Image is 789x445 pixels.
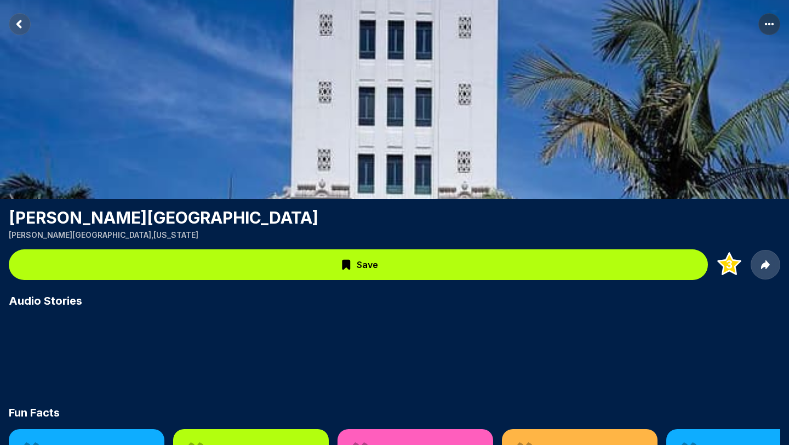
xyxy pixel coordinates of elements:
[714,250,744,279] button: Add to Top 3
[9,13,31,35] button: Return to previous page
[9,249,708,280] button: Save
[357,258,378,271] span: Save
[9,405,780,420] h2: Fun Facts
[758,13,780,35] button: More options
[9,208,780,227] h1: [PERSON_NAME][GEOGRAPHIC_DATA]
[726,258,733,271] text: 3
[9,230,780,241] p: [PERSON_NAME][GEOGRAPHIC_DATA] , [US_STATE]
[9,293,82,309] span: Audio Stories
